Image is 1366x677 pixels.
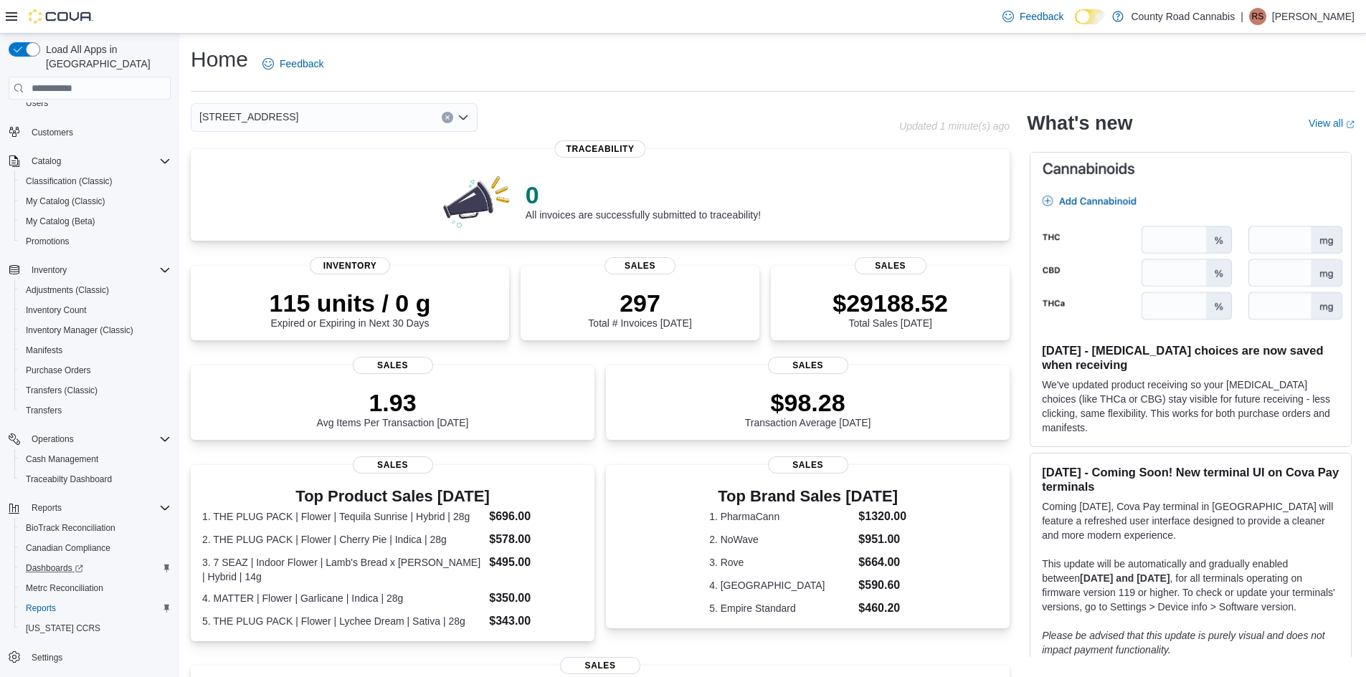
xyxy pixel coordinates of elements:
[20,580,171,597] span: Metrc Reconciliation
[26,431,171,448] span: Operations
[588,289,691,329] div: Total # Invoices [DATE]
[858,600,906,617] dd: $460.20
[20,560,89,577] a: Dashboards
[14,578,176,598] button: Metrc Reconciliation
[20,193,171,210] span: My Catalog (Classic)
[1075,9,1105,24] input: Dark Mode
[26,405,62,416] span: Transfers
[1027,112,1132,135] h2: What's new
[709,509,853,524] dt: 1. PharmaCann
[1252,8,1264,25] span: RS
[858,531,906,548] dd: $951.00
[768,357,848,374] span: Sales
[20,282,171,299] span: Adjustments (Classic)
[20,302,93,319] a: Inventory Count
[14,598,176,618] button: Reports
[833,289,948,317] p: $29188.52
[20,342,171,359] span: Manifests
[14,518,176,538] button: BioTrack Reconciliation
[1042,499,1339,542] p: Coming [DATE], Cova Pay terminal in [GEOGRAPHIC_DATA] will feature a refreshed user interface des...
[20,451,104,468] a: Cash Management
[29,9,93,24] img: Cova
[14,280,176,300] button: Adjustments (Classic)
[20,213,171,230] span: My Catalog (Beta)
[1272,8,1355,25] p: [PERSON_NAME]
[26,499,67,517] button: Reports
[3,151,176,171] button: Catalog
[555,140,646,158] span: Traceability
[997,2,1069,31] a: Feedback
[14,400,176,421] button: Transfers
[1131,8,1235,25] p: County Road Cannabis
[14,618,176,638] button: [US_STATE] CCRS
[20,95,54,112] a: Users
[1042,378,1339,435] p: We've updated product receiving so your [MEDICAL_DATA] choices (like THCa or CBG) stay visible fo...
[3,122,176,143] button: Customers
[20,233,171,250] span: Promotions
[1042,630,1325,656] em: Please be advised that this update is purely visual and does not impact payment functionality.
[14,340,176,360] button: Manifests
[26,385,98,396] span: Transfers (Classic)
[20,451,171,468] span: Cash Management
[317,388,469,428] div: Avg Items Per Transaction [DATE]
[20,560,171,577] span: Dashboards
[1080,572,1170,584] strong: [DATE] and [DATE]
[191,45,248,74] h1: Home
[202,488,583,505] h3: Top Product Sales [DATE]
[768,456,848,474] span: Sales
[270,289,431,317] p: 115 units / 0 g
[26,582,103,594] span: Metrc Reconciliation
[20,282,115,299] a: Adjustments (Classic)
[1042,465,1339,494] h3: [DATE] - Coming Soon! New terminal UI on Cova Pay terminals
[440,172,514,229] img: 0
[20,193,111,210] a: My Catalog (Classic)
[14,320,176,340] button: Inventory Manager (Classic)
[20,213,101,230] a: My Catalog (Beta)
[1042,343,1339,372] h3: [DATE] - [MEDICAL_DATA] choices are now saved when receiving
[26,284,109,296] span: Adjustments (Classic)
[14,211,176,231] button: My Catalog (Beta)
[26,602,56,614] span: Reports
[1309,117,1355,129] a: View allExternal link
[280,57,323,71] span: Feedback
[14,300,176,320] button: Inventory Count
[14,171,176,191] button: Classification (Classic)
[26,216,95,227] span: My Catalog (Beta)
[20,322,139,339] a: Inventory Manager (Classic)
[26,153,67,170] button: Catalog
[32,155,61,167] span: Catalog
[20,362,171,379] span: Purchase Orders
[26,562,83,574] span: Dashboards
[32,264,67,276] span: Inventory
[317,388,469,417] p: 1.93
[20,539,171,557] span: Canadian Compliance
[1241,8,1243,25] p: |
[353,357,433,374] span: Sales
[26,365,91,376] span: Purchase Orders
[442,112,453,123] button: Clear input
[526,181,761,221] div: All invoices are successfully submitted to traceability!
[14,93,176,113] button: Users
[310,257,390,274] span: Inventory
[202,555,483,584] dt: 3. 7 SEAZ | Indoor Flower | Lamb's Bread x [PERSON_NAME] | Hybrid | 14g
[709,532,853,547] dt: 2. NoWave
[855,257,926,274] span: Sales
[32,652,62,663] span: Settings
[1249,8,1266,25] div: RK Sohal
[26,325,133,336] span: Inventory Manager (Classic)
[899,120,1010,132] p: Updated 1 minute(s) ago
[26,124,79,141] a: Customers
[20,539,116,557] a: Canadian Compliance
[489,531,583,548] dd: $578.00
[20,233,75,250] a: Promotions
[489,508,583,525] dd: $696.00
[20,471,171,488] span: Traceabilty Dashboard
[858,577,906,594] dd: $590.60
[20,620,106,637] a: [US_STATE] CCRS
[26,261,171,279] span: Inventory
[32,127,73,138] span: Customers
[26,123,171,141] span: Customers
[26,453,98,465] span: Cash Management
[26,176,113,187] span: Classification (Classic)
[14,231,176,251] button: Promotions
